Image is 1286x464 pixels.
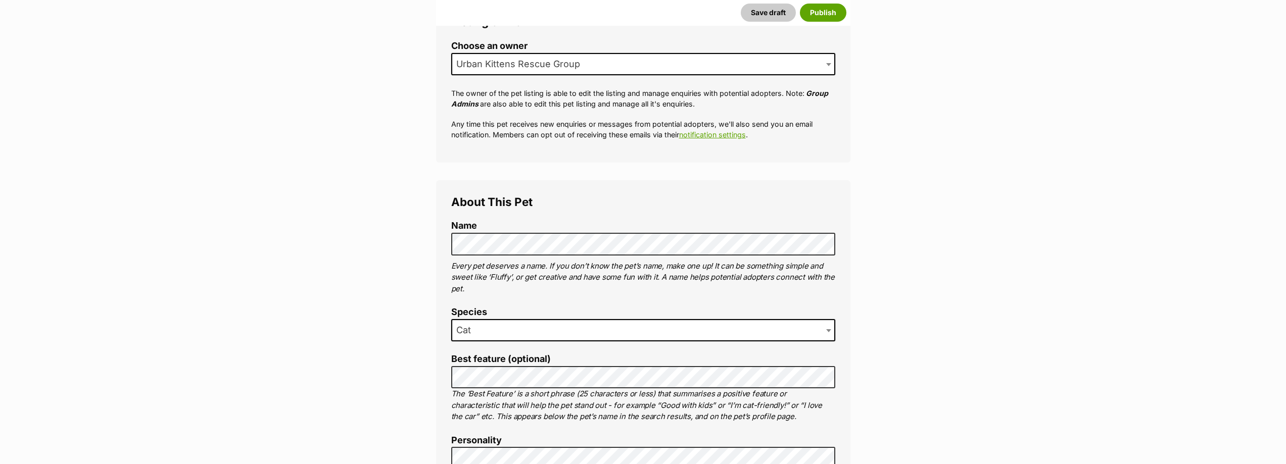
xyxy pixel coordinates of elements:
label: Name [451,221,835,231]
button: Save draft [741,4,796,22]
p: The ‘Best Feature’ is a short phrase (25 characters or less) that summarises a positive feature o... [451,388,835,423]
span: Urban Kittens Rescue Group [452,57,590,71]
span: About This Pet [451,195,533,209]
em: Group Admins [451,89,828,108]
label: Species [451,307,835,318]
p: Any time this pet receives new enquiries or messages from potential adopters, we'll also send you... [451,119,835,140]
button: Publish [800,4,846,22]
label: Best feature (optional) [451,354,835,365]
span: Cat [451,319,835,341]
span: Urban Kittens Rescue Group [451,53,835,75]
label: Personality [451,435,835,446]
p: The owner of the pet listing is able to edit the listing and manage enquiries with potential adop... [451,88,835,110]
span: Cat [452,323,481,337]
p: Every pet deserves a name. If you don’t know the pet’s name, make one up! It can be something sim... [451,261,835,295]
label: Choose an owner [451,41,835,51]
a: notification settings [679,130,746,139]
